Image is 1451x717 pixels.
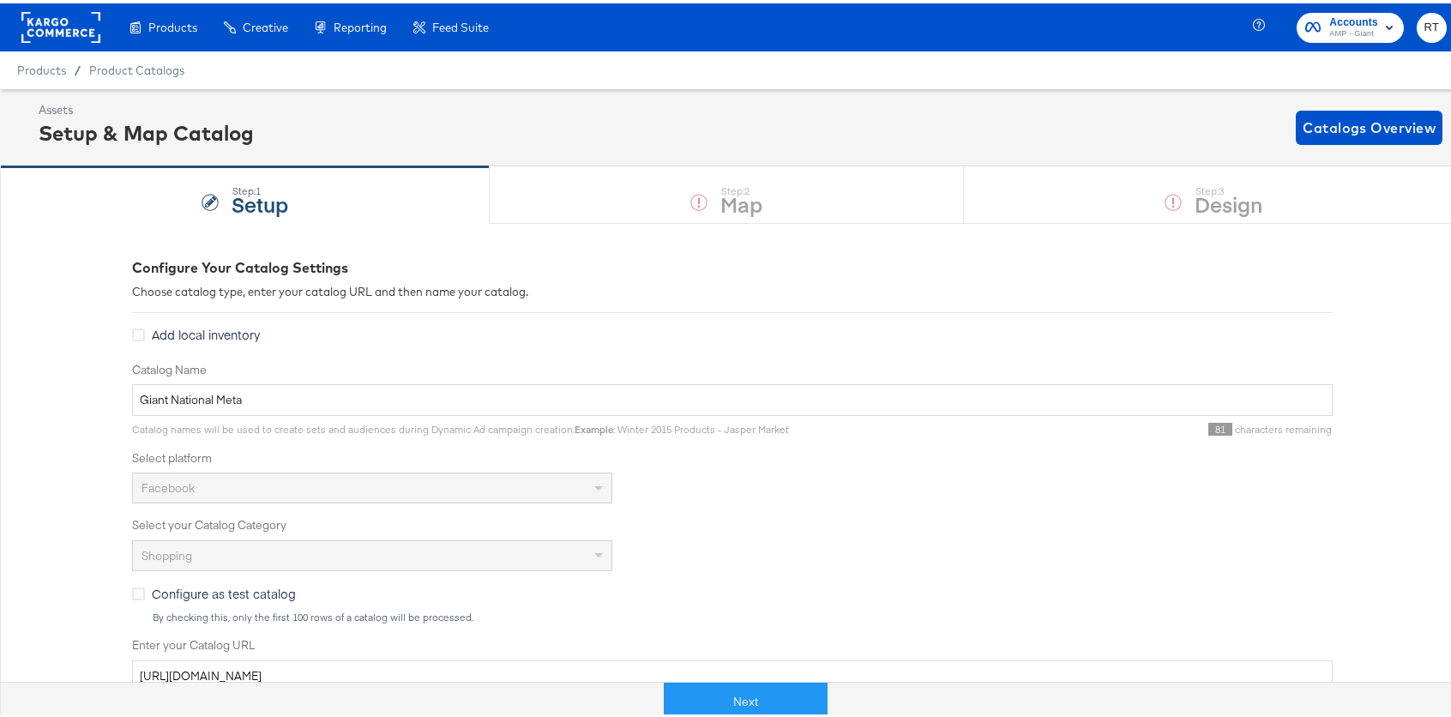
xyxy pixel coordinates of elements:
[1329,10,1378,28] span: Accounts
[89,60,184,74] a: Product Catalogs
[148,17,197,31] span: Products
[1303,112,1436,136] span: Catalogs Overview
[152,608,1333,620] div: By checking this, only the first 100 rows of a catalog will be processed.
[243,17,288,31] span: Creative
[132,447,1333,463] label: Select platform
[1297,9,1404,39] button: AccountsAMP - Giant
[132,419,789,432] span: Catalog names will be used to create sets and audiences during Dynamic Ad campaign creation. : Wi...
[132,381,1333,413] input: Name your catalog e.g. My Dynamic Product Catalog
[132,255,1333,274] div: Configure Your Catalog Settings
[1417,9,1447,39] button: RT
[1296,107,1442,142] button: Catalogs Overview
[152,322,260,340] span: Add local inventory
[132,657,1333,689] input: Enter Catalog URL, e.g. http://www.example.com/products.xml
[17,60,66,74] span: Products
[132,634,1333,650] label: Enter your Catalog URL
[66,60,89,74] span: /
[1329,24,1378,38] span: AMP - Giant
[39,99,254,115] div: Assets
[575,419,613,432] strong: Example
[152,581,296,599] span: Configure as test catalog
[334,17,387,31] span: Reporting
[132,280,1333,297] div: Choose catalog type, enter your catalog URL and then name your catalog.
[1424,15,1440,34] span: RT
[789,419,1333,433] div: characters remaining
[432,17,489,31] span: Feed Suite
[232,182,288,194] div: Step: 1
[132,514,1333,530] label: Select your Catalog Category
[141,545,192,560] span: Shopping
[232,186,288,214] strong: Setup
[132,358,1333,375] label: Catalog Name
[141,477,195,492] span: Facebook
[39,115,254,144] div: Setup & Map Catalog
[1208,419,1232,432] span: 81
